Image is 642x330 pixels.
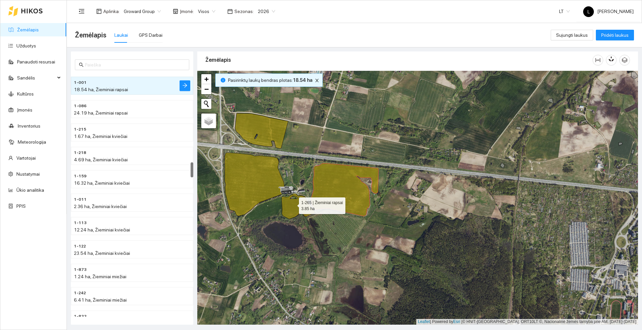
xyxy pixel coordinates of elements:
span: − [204,85,209,93]
a: Vartotojai [16,155,36,161]
span: 2026 [258,6,275,16]
div: GPS Darbai [139,31,163,39]
div: | Powered by © HNIT-[GEOGRAPHIC_DATA]; ORT10LT ©, Nacionalinė žemės tarnyba prie AM, [DATE]-[DATE] [416,319,638,325]
button: Sujungti laukus [551,30,593,40]
span: 16.32 ha, Žieminiai kviečiai [74,180,130,186]
span: arrow-right [182,83,188,89]
button: close [313,76,321,85]
a: Užduotys [16,43,36,48]
span: Sujungti laukus [556,31,588,39]
span: Pasirinktų laukų bendras plotas : [228,76,312,84]
span: 1-159 [74,173,87,179]
a: PPIS [16,203,26,209]
input: Paieška [85,61,185,68]
span: 24.19 ha, Žieminiai rapsai [74,110,128,116]
span: close [313,78,321,83]
span: 1-113 [74,220,87,226]
button: column-width [593,55,603,65]
span: 1-242 [74,290,86,296]
span: 1-218 [74,150,86,156]
a: Meteorologija [18,139,46,145]
a: Kultūros [17,91,34,97]
span: + [204,75,209,83]
span: search [79,62,84,67]
span: 18.54 ha, Žieminiai rapsai [74,87,128,92]
span: menu-fold [79,8,85,14]
span: Sandėlis [17,71,55,85]
b: 18.54 ha [293,77,312,83]
a: Layers [201,114,216,128]
span: 1-215 [74,126,86,133]
span: LT [559,6,570,16]
a: Pridėti laukus [596,32,634,38]
button: Initiate a new search [201,99,211,109]
span: 2.36 ha, Žieminiai kviečiai [74,204,127,209]
a: Leaflet [418,319,430,324]
span: Pridėti laukus [601,31,629,39]
span: 1.67 ha, Žieminiai kviečiai [74,134,127,139]
span: calendar [227,9,233,14]
span: 1-833 [74,313,87,320]
button: menu-fold [75,5,88,18]
a: Įmonės [17,107,32,113]
button: arrow-right [180,80,190,91]
span: | [461,319,462,324]
div: Laukai [114,31,128,39]
span: Aplinka : [103,8,120,15]
a: Panaudoti resursai [17,59,55,64]
span: L [587,6,590,17]
a: Žemėlapis [17,27,39,32]
span: layout [96,9,102,14]
span: 12.24 ha, Žieminiai kviečiai [74,227,130,232]
span: [PERSON_NAME] [583,9,634,14]
span: 1-086 [74,103,87,109]
span: 1-011 [74,196,87,203]
a: Sujungti laukus [551,32,593,38]
span: 23.54 ha, Žieminiai kviečiai [74,251,130,256]
span: Visos [198,6,215,16]
a: Nustatymai [16,171,40,177]
a: Ūkio analitika [16,187,44,193]
span: info-circle [221,78,225,82]
span: 1-001 [74,79,87,86]
span: shop [173,9,178,14]
span: Groward Group [124,6,161,16]
span: 4.69 ha, Žieminiai kviečiai [74,157,128,162]
span: Įmonė : [180,8,194,15]
span: 6.41 ha, Žieminiai miežiai [74,297,127,303]
span: Sezonas : [234,8,254,15]
div: Žemėlapis [205,50,593,69]
button: Pridėti laukus [596,30,634,40]
a: Inventorius [18,123,40,129]
span: 1.24 ha, Žieminiai miežiai [74,274,126,279]
span: 1-873 [74,267,87,273]
a: Zoom in [201,74,211,84]
span: column-width [593,57,603,63]
a: Esri [453,319,460,324]
span: 1-122 [74,243,86,250]
span: Žemėlapis [75,30,106,40]
a: Zoom out [201,84,211,94]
